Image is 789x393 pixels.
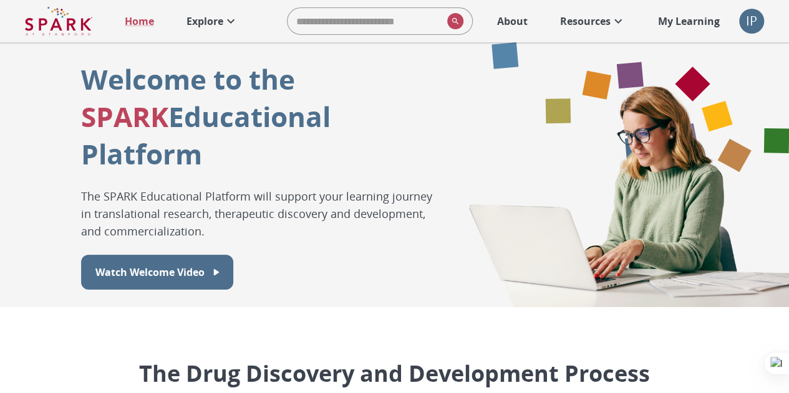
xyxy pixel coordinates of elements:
[119,7,160,35] a: Home
[25,6,92,36] img: Logo of SPARK at Stanford
[739,9,764,34] button: account of current user
[180,7,244,35] a: Explore
[81,60,435,173] p: Welcome to the Educational Platform
[652,7,727,35] a: My Learning
[658,14,720,29] p: My Learning
[497,14,528,29] p: About
[81,98,168,135] span: SPARK
[95,265,205,280] p: Watch Welcome Video
[560,14,611,29] p: Resources
[81,187,435,240] p: The SPARK Educational Platform will support your learning journey in translational research, ther...
[554,7,632,35] a: Resources
[442,8,463,34] button: search
[739,9,764,34] div: IP
[81,255,233,290] button: Watch Welcome Video
[186,14,223,29] p: Explore
[491,7,534,35] a: About
[125,14,154,29] p: Home
[94,357,695,391] p: The Drug Discovery and Development Process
